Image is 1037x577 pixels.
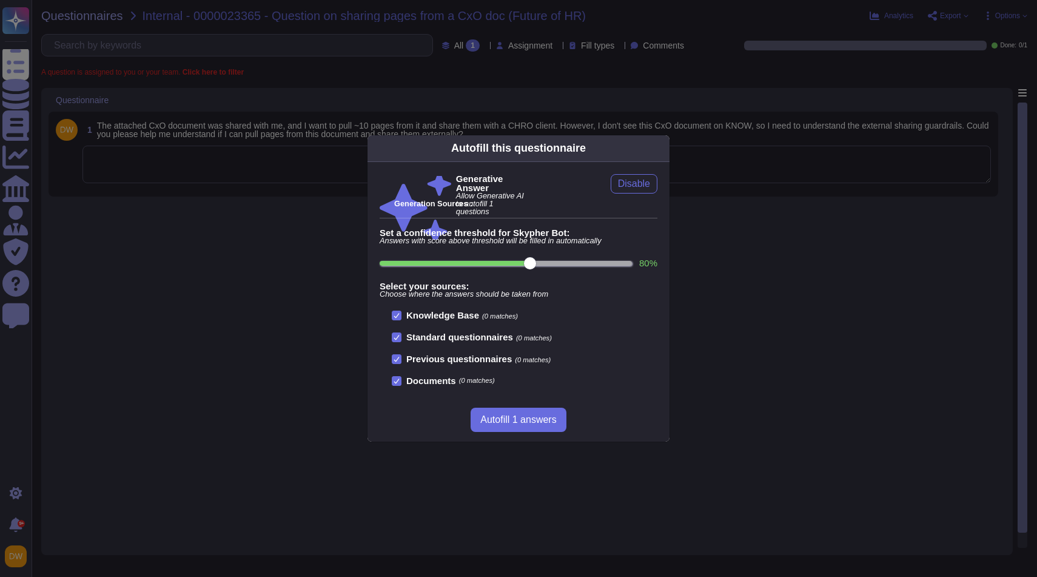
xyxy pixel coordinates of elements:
span: (0 matches) [516,334,552,342]
button: Autofill 1 answers [471,408,566,432]
button: Disable [611,174,657,194]
span: Answers with score above threshold will be filled in automatically [380,237,657,245]
div: Autofill this questionnaire [451,140,586,157]
b: Select your sources: [380,282,657,291]
span: Choose where the answers should be taken from [380,291,657,299]
span: (0 matches) [515,356,551,363]
b: Standard questionnaires [406,332,513,342]
span: (0 matches) [459,377,495,384]
b: Documents [406,376,456,385]
b: Previous questionnaires [406,354,512,364]
span: Disable [618,179,650,189]
b: Generation Sources : [394,199,472,208]
span: Allow Generative AI to autofill 1 questions [456,192,528,215]
label: 80 % [639,258,657,268]
b: Generative Answer [456,174,528,192]
b: Set a confidence threshold for Skypher Bot: [380,228,657,237]
b: Knowledge Base [406,310,479,320]
span: (0 matches) [482,312,518,320]
span: Autofill 1 answers [480,415,556,425]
